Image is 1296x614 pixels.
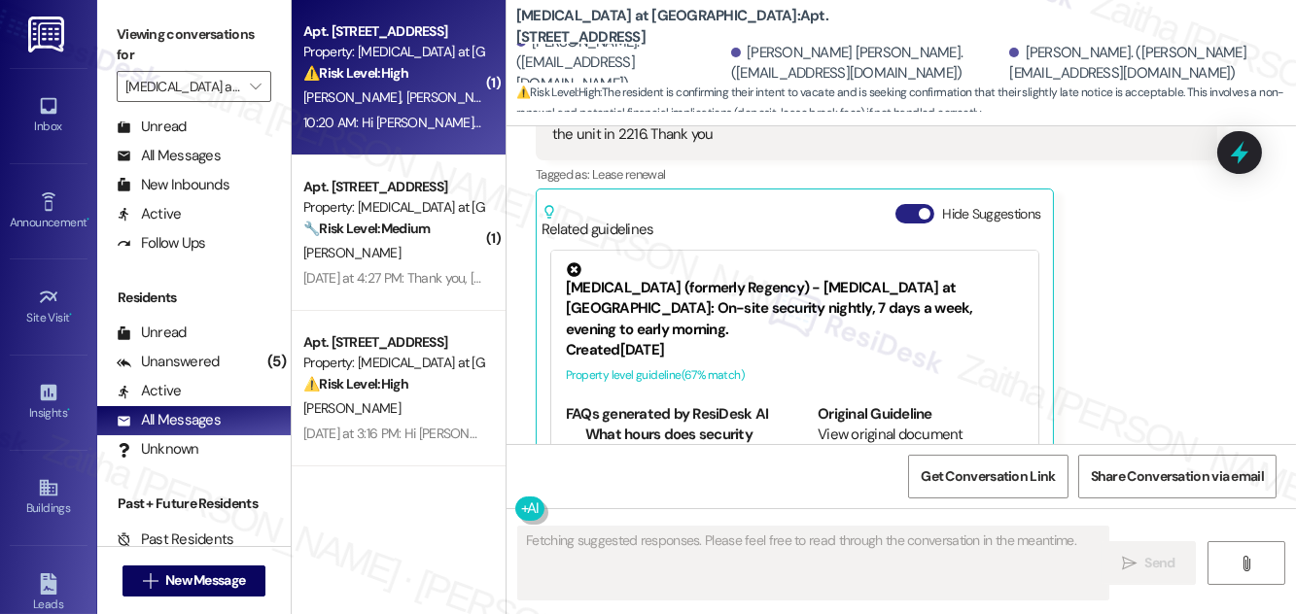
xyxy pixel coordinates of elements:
div: Property level guideline ( 67 % match) [566,365,1024,386]
strong: 🔧 Risk Level: Medium [303,220,430,237]
div: Past Residents [117,529,234,550]
span: • [70,308,73,322]
div: Apt. [STREET_ADDRESS] [303,177,483,197]
strong: ⚠️ Risk Level: High [303,375,408,392]
button: Share Conversation via email [1078,455,1277,498]
label: Hide Suggestions [942,204,1040,224]
div: Property: [MEDICAL_DATA] at [GEOGRAPHIC_DATA] [303,197,483,218]
div: Apt. [STREET_ADDRESS] [303,21,483,42]
div: (5) [263,347,291,377]
div: Property: [MEDICAL_DATA] at [GEOGRAPHIC_DATA] [303,42,483,62]
i:  [1122,556,1137,571]
b: [MEDICAL_DATA] at [GEOGRAPHIC_DATA]: Apt. [STREET_ADDRESS] [516,6,905,48]
i:  [1239,556,1253,571]
span: [PERSON_NAME] [303,88,406,106]
span: Get Conversation Link [921,466,1055,487]
div: [PERSON_NAME]. ([PERSON_NAME][EMAIL_ADDRESS][DOMAIN_NAME]) [1009,43,1281,85]
div: Unread [117,117,187,137]
i:  [250,79,261,94]
a: Inbox [10,89,88,142]
button: New Message [123,565,266,597]
span: [PERSON_NAME] [303,244,401,261]
div: View original document here [818,425,1024,466]
li: What hours does security patrol the property? [585,425,772,466]
a: Buildings [10,471,88,524]
div: [MEDICAL_DATA] (formerly Regency) - [MEDICAL_DATA] at [GEOGRAPHIC_DATA]: On-site security nightly... [566,262,1024,340]
div: [PERSON_NAME] [PERSON_NAME]. ([EMAIL_ADDRESS][DOMAIN_NAME]) [731,43,1004,85]
div: Unread [117,323,187,343]
span: [PERSON_NAME] [303,399,401,417]
div: Residents [97,288,291,308]
div: [PERSON_NAME]. ([EMAIL_ADDRESS][DOMAIN_NAME]) [516,32,726,94]
a: Insights • [10,376,88,428]
span: : The resident is confirming their intent to vacate and is seeking confirmation that their slight... [516,83,1296,124]
i:  [143,573,158,589]
textarea: Fetching suggested responses. Please feel free to read through the conversation in the meantime. [518,527,1108,599]
div: Active [117,381,182,401]
span: • [67,403,70,417]
b: Original Guideline [818,404,932,424]
div: Related guidelines [542,204,654,240]
span: New Message [165,570,245,591]
label: Viewing conversations for [117,19,271,71]
div: Apt. [STREET_ADDRESS] [303,332,483,353]
strong: ⚠️ Risk Level: High [516,85,600,100]
div: Unanswered [117,352,220,372]
span: [PERSON_NAME] [PERSON_NAME] [406,88,610,106]
div: Past + Future Residents [97,494,291,514]
span: Send [1145,553,1175,573]
div: Property: [MEDICAL_DATA] at [GEOGRAPHIC_DATA] [303,353,483,373]
div: Created [DATE] [566,340,1024,360]
button: Send [1102,541,1196,585]
span: Share Conversation via email [1091,466,1264,487]
div: All Messages [117,410,221,430]
span: Lease renewal [592,166,666,183]
input: All communities [125,71,240,102]
div: [DATE] at 4:27 PM: Thank you, [PERSON_NAME]! If you need anything else at all, please don't hesit... [303,269,1102,287]
div: New Inbounds [117,175,229,195]
a: Site Visit • [10,281,88,333]
img: ResiDesk Logo [28,17,68,52]
span: • [87,213,89,226]
strong: ⚠️ Risk Level: High [303,64,408,82]
div: Active [117,204,182,224]
div: All Messages [117,146,221,166]
button: Get Conversation Link [908,455,1068,498]
div: Tagged as: [536,160,1217,188]
div: Follow Ups [117,233,206,254]
b: FAQs generated by ResiDesk AI [566,404,768,424]
div: Unknown [117,439,199,460]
